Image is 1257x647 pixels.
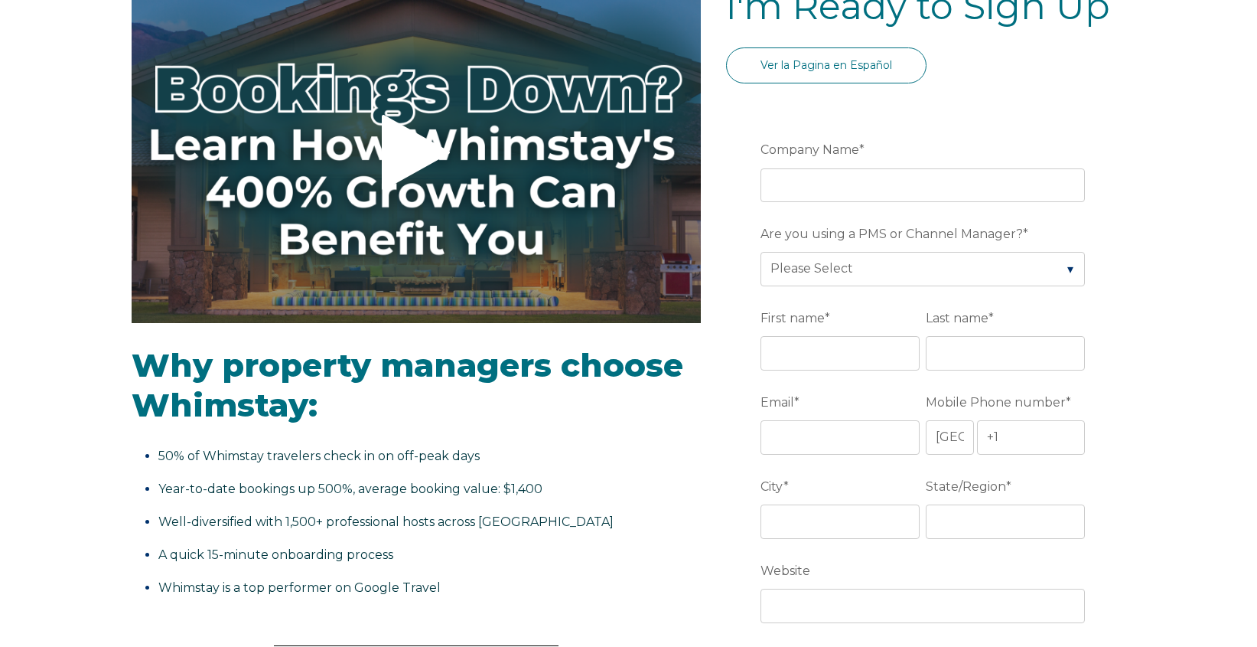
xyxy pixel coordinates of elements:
[760,306,825,330] span: First name
[760,559,810,583] span: Website
[760,390,794,414] span: Email
[158,515,614,529] span: Well-diversified with 1,500+ professional hosts across [GEOGRAPHIC_DATA]
[158,547,393,562] span: A quick 15-minute onboarding process
[760,475,783,498] span: City
[132,345,683,426] span: Why property managers choose Whimstay:
[726,47,926,83] a: Ver la Pagina en Español
[158,482,542,496] span: Year-to-date bookings up 500%, average booking value: $1,400
[926,390,1066,414] span: Mobile Phone number
[926,475,1006,498] span: State/Region
[760,138,859,162] span: Company Name
[760,222,1023,246] span: Are you using a PMS or Channel Manager?
[926,306,988,330] span: Last name
[158,580,441,595] span: Whimstay is a top performer on Google Travel
[158,449,480,463] span: 50% of Whimstay travelers check in on off-peak days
